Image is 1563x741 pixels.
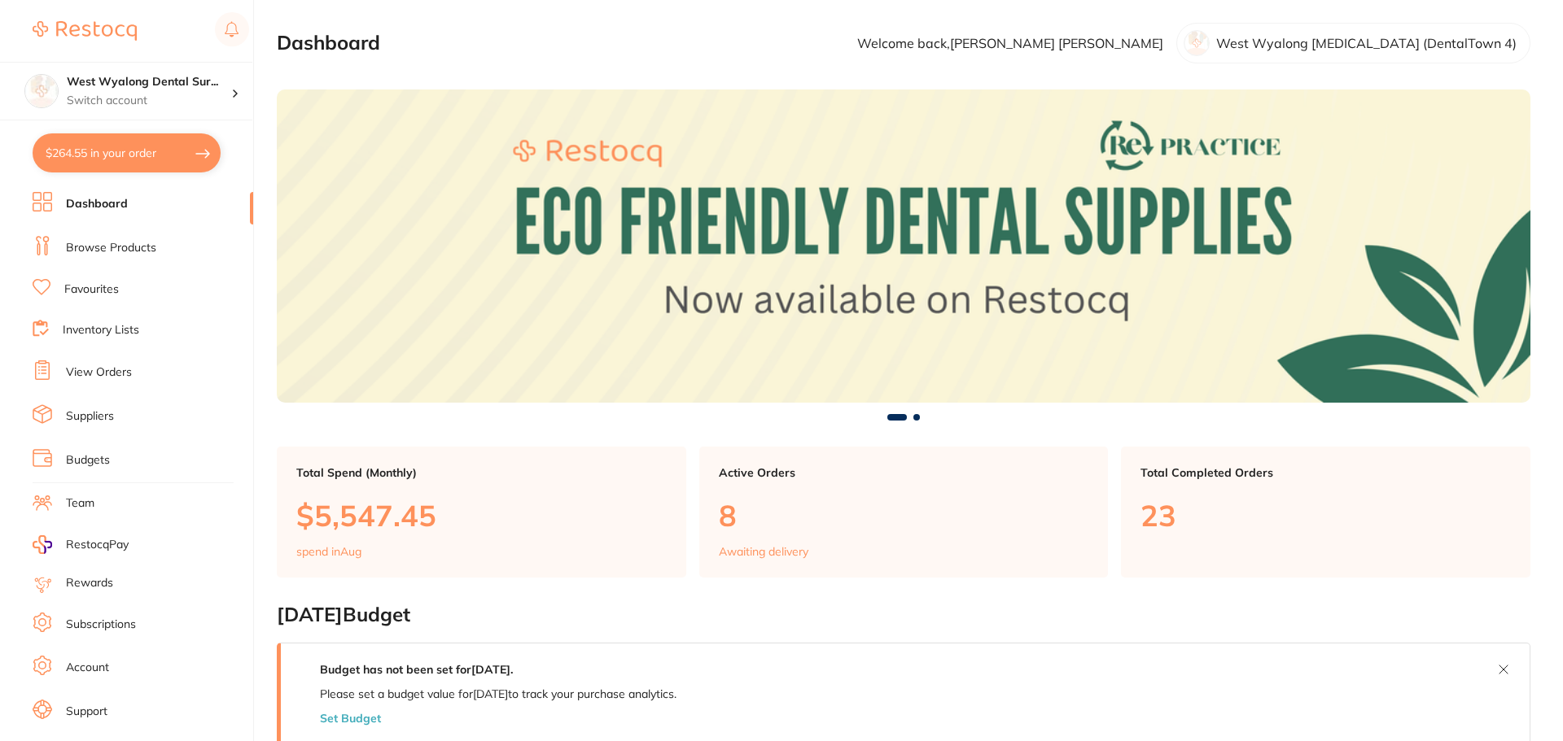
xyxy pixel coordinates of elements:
p: Total Completed Orders [1141,466,1511,479]
p: $5,547.45 [296,499,667,532]
p: Active Orders [719,466,1089,479]
a: Browse Products [66,240,156,256]
img: Restocq Logo [33,21,137,41]
p: Awaiting delivery [719,545,808,558]
h4: West Wyalong Dental Surgery (DentalTown 4) [67,74,231,90]
button: $264.55 in your order [33,133,221,172]
a: Dashboard [66,196,128,212]
p: 8 [719,499,1089,532]
a: Favourites [64,281,119,298]
h2: Dashboard [277,32,380,54]
a: Subscriptions [66,617,136,633]
a: View Orders [66,364,132,381]
img: RestocqPay [33,535,52,554]
img: Dashboard [277,89,1530,403]
a: Active Orders8Awaiting delivery [699,447,1109,578]
a: RestocqPay [33,535,129,554]
p: Switch account [67,93,231,109]
strong: Budget has not been set for [DATE] . [320,662,513,677]
p: spend in Aug [296,545,361,558]
p: Total Spend (Monthly) [296,466,667,479]
a: Support [66,704,107,720]
a: Restocq Logo [33,12,137,50]
h2: [DATE] Budget [277,604,1530,626]
span: RestocqPay [66,537,129,553]
a: Rewards [66,575,113,591]
a: Inventory Lists [63,322,139,338]
a: Total Spend (Monthly)$5,547.45spend inAug [277,447,686,578]
a: Suppliers [66,408,114,425]
p: Welcome back, [PERSON_NAME] [PERSON_NAME] [857,36,1163,50]
a: Budgets [66,452,110,469]
img: West Wyalong Dental Surgery (DentalTown 4) [25,75,58,107]
a: Total Completed Orders23 [1121,447,1530,578]
a: Team [66,495,94,512]
p: 23 [1141,499,1511,532]
p: Please set a budget value for [DATE] to track your purchase analytics. [320,687,676,700]
button: Set Budget [320,712,381,725]
p: West Wyalong [MEDICAL_DATA] (DentalTown 4) [1216,36,1517,50]
a: Account [66,660,109,676]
